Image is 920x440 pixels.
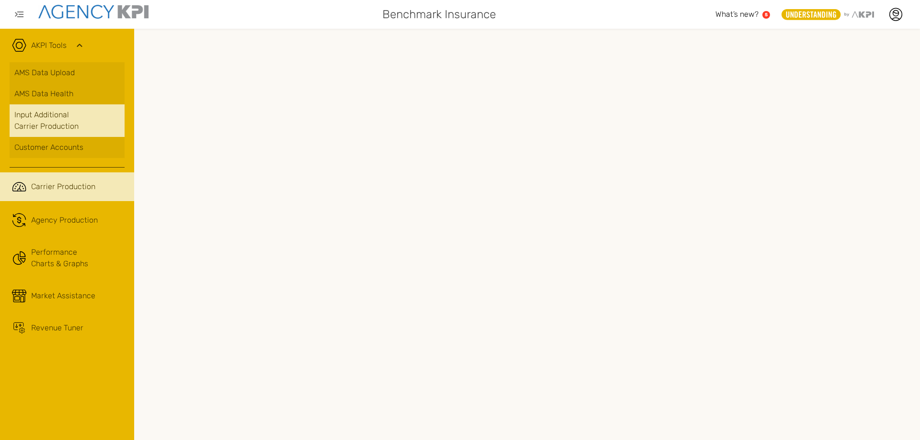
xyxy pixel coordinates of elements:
span: Benchmark Insurance [382,6,496,23]
a: AMS Data Health [10,83,125,104]
a: AKPI Tools [31,40,67,51]
a: Customer Accounts [10,137,125,158]
div: Customer Accounts [14,142,120,153]
span: Carrier Production [31,181,95,192]
span: AMS Data Health [14,88,73,100]
span: Revenue Tuner [31,322,83,334]
span: Market Assistance [31,290,95,302]
a: 5 [762,11,770,19]
text: 5 [765,12,768,17]
span: Agency Production [31,214,98,226]
a: AMS Data Upload [10,62,125,83]
img: agencykpi-logo-550x69-2d9e3fa8.png [38,5,149,19]
a: Input AdditionalCarrier Production [10,104,125,137]
span: What’s new? [715,10,759,19]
